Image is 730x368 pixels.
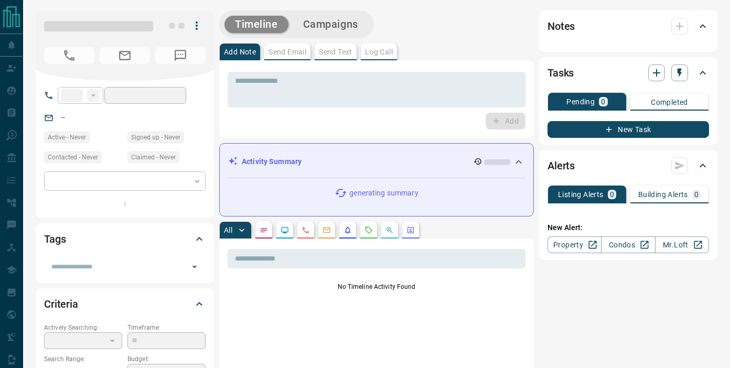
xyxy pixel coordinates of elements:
[385,226,394,234] svg: Opportunities
[558,191,604,198] p: Listing Alerts
[655,236,709,253] a: Mr.Loft
[242,156,302,167] p: Activity Summary
[651,99,688,106] p: Completed
[343,226,352,234] svg: Listing Alerts
[44,323,122,332] p: Actively Searching:
[601,236,655,253] a: Condos
[44,231,66,247] h2: Tags
[224,226,232,234] p: All
[610,191,614,198] p: 0
[48,152,98,163] span: Contacted - Never
[638,191,688,198] p: Building Alerts
[44,296,78,312] h2: Criteria
[187,259,202,274] button: Open
[406,226,415,234] svg: Agent Actions
[281,226,289,234] svg: Lead Browsing Activity
[44,354,122,364] p: Search Range:
[547,60,709,85] div: Tasks
[547,222,709,233] p: New Alert:
[228,282,525,291] p: No Timeline Activity Found
[44,291,206,317] div: Criteria
[293,16,369,33] button: Campaigns
[44,47,94,64] span: No Number
[228,152,525,171] div: Activity Summary
[694,191,699,198] p: 0
[364,226,373,234] svg: Requests
[601,98,605,105] p: 0
[127,323,206,332] p: Timeframe:
[547,18,575,35] h2: Notes
[131,152,176,163] span: Claimed - Never
[224,48,256,56] p: Add Note
[260,226,268,234] svg: Notes
[349,188,418,199] p: generating summary
[547,157,575,174] h2: Alerts
[547,121,709,138] button: New Task
[224,16,288,33] button: Timeline
[61,113,65,122] a: --
[547,64,574,81] h2: Tasks
[323,226,331,234] svg: Emails
[547,14,709,39] div: Notes
[48,132,86,143] span: Active - Never
[100,47,150,64] span: No Email
[44,226,206,252] div: Tags
[155,47,206,64] span: No Number
[127,354,206,364] p: Budget:
[547,153,709,178] div: Alerts
[131,132,180,143] span: Signed up - Never
[302,226,310,234] svg: Calls
[547,236,602,253] a: Property
[566,98,595,105] p: Pending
